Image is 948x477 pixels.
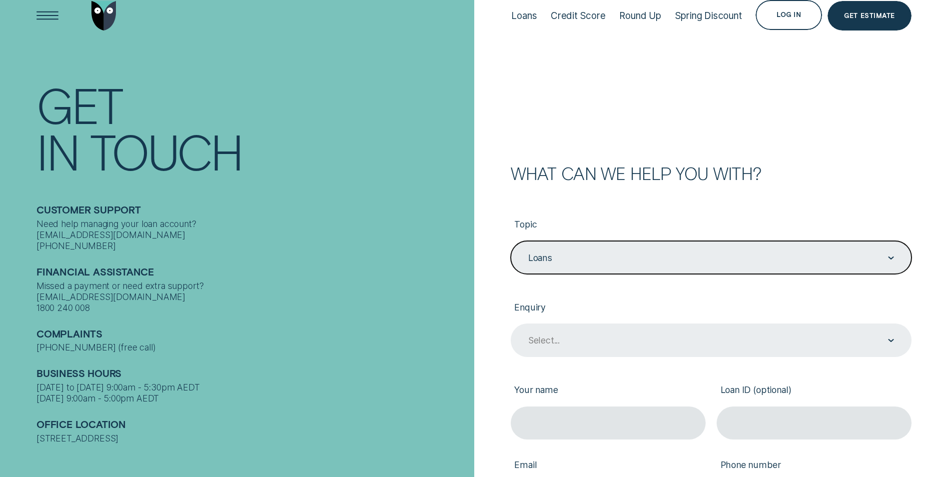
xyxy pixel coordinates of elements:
[32,1,62,31] button: Open Menu
[36,382,468,404] div: [DATE] to [DATE] 9:00am - 5:30pm AEDT [DATE] 9:00am - 5:00pm AEDT
[528,252,552,263] div: Loans
[90,128,242,174] div: Touch
[528,335,560,346] div: Select...
[36,81,122,128] div: Get
[717,376,912,406] label: Loan ID (optional)
[36,266,468,280] h2: Financial assistance
[511,210,912,241] label: Topic
[36,128,78,174] div: In
[36,204,468,218] h2: Customer support
[36,280,468,313] div: Missed a payment or need extra support? [EMAIL_ADDRESS][DOMAIN_NAME] 1800 240 008
[36,328,468,342] h2: Complaints
[511,376,706,406] label: Your name
[36,418,468,433] h2: Office Location
[551,10,606,21] div: Credit Score
[675,10,742,21] div: Spring Discount
[828,1,912,31] a: Get Estimate
[36,81,468,174] h1: Get In Touch
[36,342,468,353] div: [PHONE_NUMBER] (free call)
[511,10,537,21] div: Loans
[91,1,116,31] img: Wisr
[36,367,468,382] h2: Business Hours
[619,10,661,21] div: Round Up
[36,433,468,444] div: [STREET_ADDRESS]
[36,218,468,251] div: Need help managing your loan account? [EMAIL_ADDRESS][DOMAIN_NAME] [PHONE_NUMBER]
[511,165,912,181] h2: What can we help you with?
[511,293,912,323] label: Enquiry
